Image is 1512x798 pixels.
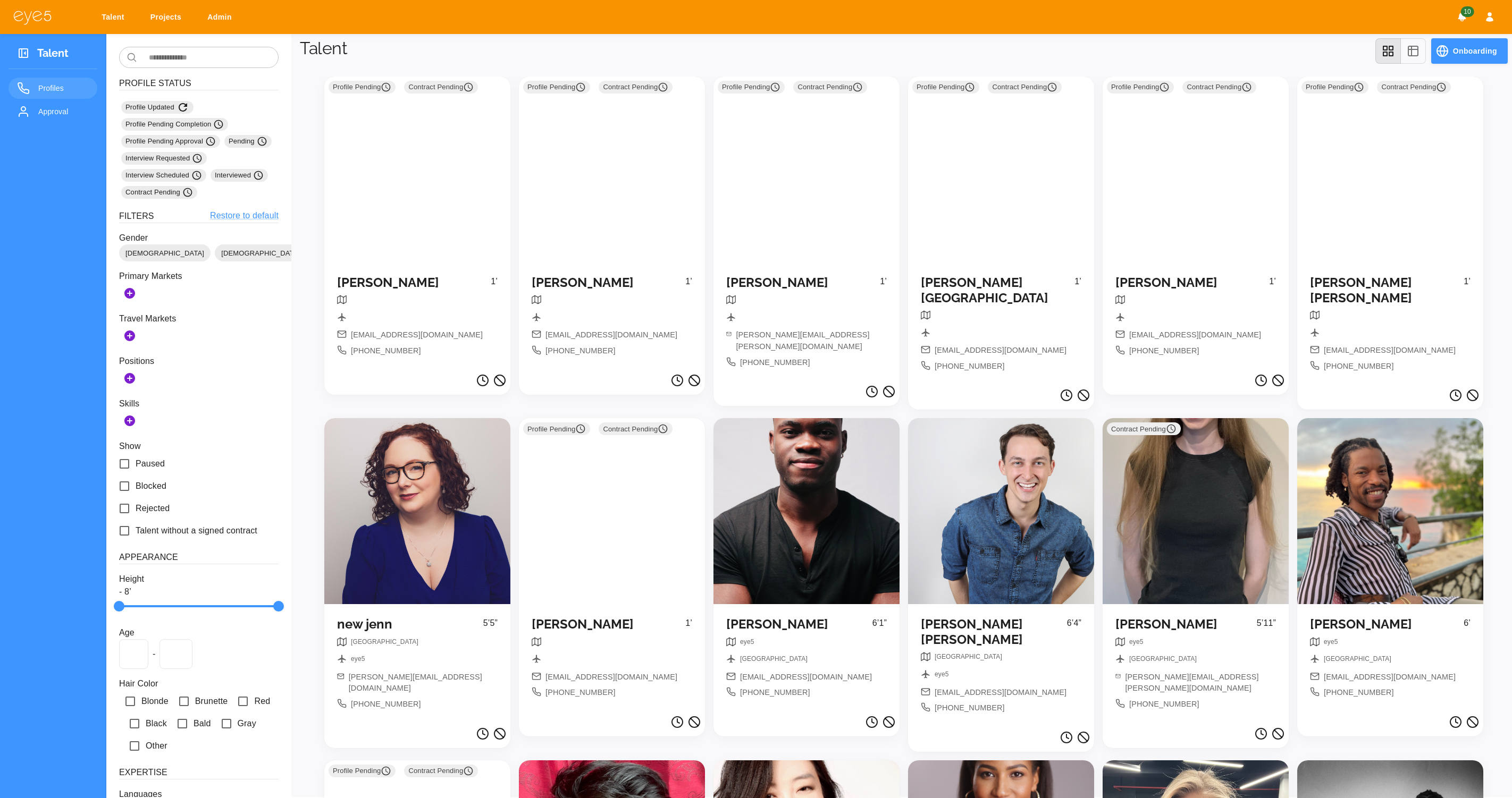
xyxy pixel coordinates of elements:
[119,677,279,690] p: Hair Color
[95,7,135,27] a: Talent
[519,418,705,711] a: Profile Pending Contract Pending [PERSON_NAME]1’[EMAIL_ADDRESS][DOMAIN_NAME][PHONE_NUMBER]
[1381,82,1447,92] span: Contract Pending
[491,275,498,295] p: 1’
[1067,617,1081,652] p: 6’4”
[1324,638,1338,646] span: eye5
[1257,617,1276,636] p: 5’11”
[119,368,140,389] button: Add Positions
[119,355,279,368] p: Positions
[121,186,197,199] div: Contract Pending
[324,77,510,370] a: Profile Pending Contract Pending [PERSON_NAME]1’[EMAIL_ADDRESS][DOMAIN_NAME][PHONE_NUMBER]
[119,312,279,325] p: Travel Markets
[740,655,808,663] span: [GEOGRAPHIC_DATA]
[519,77,705,370] a: Profile Pending Contract Pending [PERSON_NAME]1’[EMAIL_ADDRESS][DOMAIN_NAME][PHONE_NUMBER]
[1375,38,1401,64] button: grid
[229,136,267,147] span: Pending
[215,244,306,261] div: [DEMOGRAPHIC_DATA]
[935,670,948,678] span: eye5
[532,617,685,632] h5: [PERSON_NAME]
[254,695,270,708] span: Red
[37,47,69,63] h3: Talent
[1452,7,1472,27] button: Notifications
[337,275,491,291] h5: [PERSON_NAME]
[1103,418,1289,723] a: Contract Pending [PERSON_NAME]5’11”breadcrumbbreadcrumb[PERSON_NAME][EMAIL_ADDRESS][PERSON_NAME][...
[1074,275,1081,310] p: 1’
[337,617,483,632] h5: new jenn
[125,136,216,147] span: Profile Pending Approval
[194,717,211,730] span: Bald
[200,7,242,27] a: Admin
[713,77,900,381] a: Profile Pending Contract Pending [PERSON_NAME]1’[PERSON_NAME][EMAIL_ADDRESS][PERSON_NAME][DOMAIN_...
[935,652,1002,665] nav: breadcrumb
[125,119,224,130] span: Profile Pending Completion
[1125,672,1276,694] span: [PERSON_NAME][EMAIL_ADDRESS][PERSON_NAME][DOMAIN_NAME]
[1324,637,1338,650] nav: breadcrumb
[146,717,167,730] span: Black
[1187,82,1252,92] span: Contract Pending
[603,423,668,434] span: Contract Pending
[1129,654,1197,667] nav: breadcrumb
[1324,687,1394,699] span: [PHONE_NUMBER]
[740,637,754,650] nav: breadcrumb
[1129,637,1143,650] nav: breadcrumb
[1111,82,1170,92] span: Profile Pending
[1297,418,1483,711] a: [PERSON_NAME]6’breadcrumbbreadcrumb[EMAIL_ADDRESS][DOMAIN_NAME][PHONE_NUMBER]
[351,699,421,710] span: [PHONE_NUMBER]
[333,766,391,776] span: Profile Pending
[921,617,1067,648] h5: [PERSON_NAME] [PERSON_NAME]
[880,275,887,295] p: 1’
[119,397,279,410] p: Skills
[121,169,206,182] div: Interview Scheduled
[1129,329,1261,341] span: [EMAIL_ADDRESS][DOMAIN_NAME]
[545,329,677,341] span: [EMAIL_ADDRESS][DOMAIN_NAME]
[532,275,685,291] h5: [PERSON_NAME]
[935,345,1066,356] span: [EMAIL_ADDRESS][DOMAIN_NAME]
[119,209,154,223] h6: Filters
[351,329,483,341] span: [EMAIL_ADDRESS][DOMAIN_NAME]
[1310,275,1464,306] h5: [PERSON_NAME] [PERSON_NAME]
[872,617,887,636] p: 6’1”
[38,82,89,95] span: Profiles
[215,248,306,259] span: [DEMOGRAPHIC_DATA]
[908,77,1094,385] a: Profile Pending Contract Pending [PERSON_NAME] [GEOGRAPHIC_DATA]1’[EMAIL_ADDRESS][DOMAIN_NAME][PH...
[351,637,418,650] nav: breadcrumb
[527,82,586,92] span: Profile Pending
[13,10,52,25] img: eye5
[141,695,169,708] span: Blonde
[349,672,498,694] span: [PERSON_NAME][EMAIL_ADDRESS][DOMAIN_NAME]
[740,357,810,369] span: [PHONE_NUMBER]
[408,82,474,92] span: Contract Pending
[1460,6,1474,17] span: 10
[740,687,810,699] span: [PHONE_NUMBER]
[224,135,272,148] div: Pending
[1431,38,1508,64] button: Onboarding
[351,638,418,646] span: [GEOGRAPHIC_DATA]
[300,38,347,58] h1: Talent
[125,187,193,198] span: Contract Pending
[333,82,391,92] span: Profile Pending
[238,717,256,730] span: Gray
[935,687,1066,699] span: [EMAIL_ADDRESS][DOMAIN_NAME]
[136,480,166,493] span: Blocked
[324,418,510,723] a: new jenn5’5”breadcrumbbreadcrumb[PERSON_NAME][EMAIL_ADDRESS][DOMAIN_NAME][PHONE_NUMBER]
[119,550,279,564] h6: Appearance
[125,101,189,114] span: Profile Updated
[119,270,279,283] p: Primary Markets
[215,170,264,181] span: Interviewed
[211,169,268,182] div: Interviewed
[1464,617,1471,636] p: 6’
[1324,345,1456,356] span: [EMAIL_ADDRESS][DOMAIN_NAME]
[935,702,1005,714] span: [PHONE_NUMBER]
[1269,275,1276,295] p: 1’
[545,672,677,683] span: [EMAIL_ADDRESS][DOMAIN_NAME]
[210,209,279,223] a: Restore to default
[545,687,616,699] span: [PHONE_NUMBER]
[144,7,192,27] a: Projects
[119,248,211,259] span: [DEMOGRAPHIC_DATA]
[483,617,498,636] p: 5’5”
[121,135,220,148] div: Profile Pending Approval
[121,101,194,114] div: Profile Updated
[917,82,975,92] span: Profile Pending
[992,82,1057,92] span: Contract Pending
[351,345,421,357] span: [PHONE_NUMBER]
